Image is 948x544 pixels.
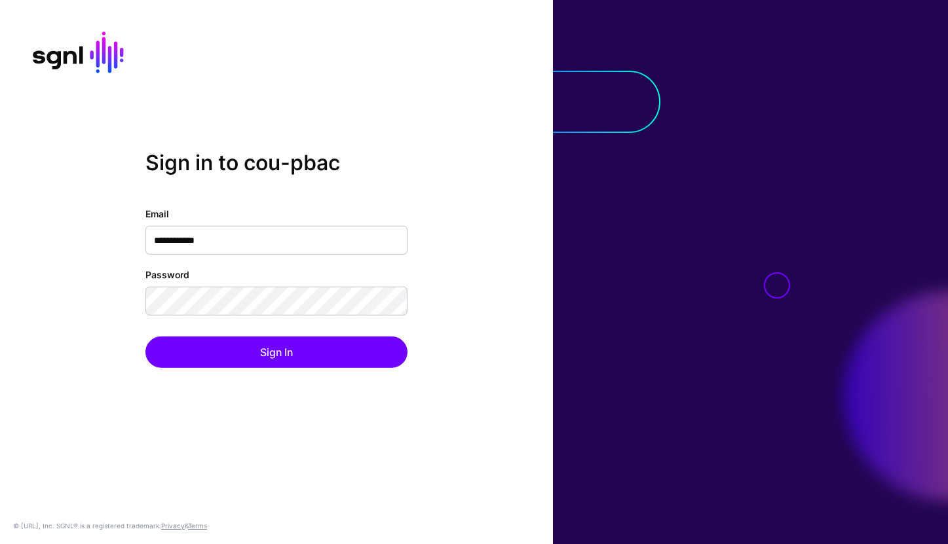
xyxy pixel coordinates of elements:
label: Email [145,207,169,221]
div: © [URL], Inc. SGNL® is a registered trademark. & [13,520,207,531]
a: Terms [188,522,207,530]
label: Password [145,268,189,281]
h2: Sign in to cou-pbac [145,150,408,175]
a: Privacy [161,522,185,530]
button: Sign In [145,336,408,368]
